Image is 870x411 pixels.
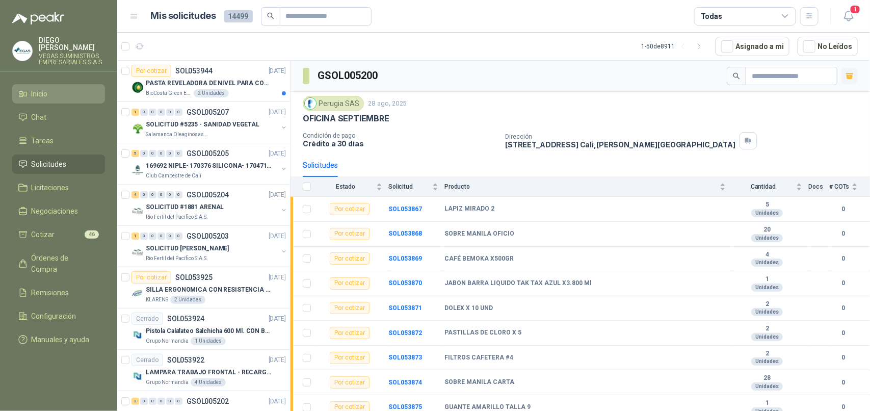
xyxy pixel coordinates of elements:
[175,109,182,116] div: 0
[303,96,364,111] div: Perugia SAS
[131,230,288,263] a: 1 0 0 0 0 0 GSOL005203[DATE] Company LogoSOLICITUD [PERSON_NAME]Rio Fertil del Pacífico S.A.S.
[32,182,69,193] span: Licitaciones
[13,41,32,61] img: Company Logo
[131,205,144,217] img: Company Logo
[146,296,168,304] p: KLARENS
[732,350,802,358] b: 2
[444,354,513,362] b: FILTROS CAFETERA #4
[146,326,273,336] p: Pistola Calafateo Salchicha 600 Ml. CON BOQUILLA
[146,378,189,387] p: Grupo Normandía
[330,228,370,240] div: Por cotizar
[444,329,521,337] b: PASTILLAS DE CLORO X 5
[32,88,48,99] span: Inicio
[12,283,105,302] a: Remisiones
[839,7,858,25] button: 1
[131,191,139,198] div: 4
[732,177,808,197] th: Cantidad
[146,285,273,295] p: SILLA ERGONOMICA CON RESISTENCIA A 150KG
[131,370,144,382] img: Company Logo
[146,172,201,180] p: Club Campestre de Cali
[303,160,338,171] div: Solicitudes
[829,254,858,264] b: 0
[39,37,105,51] p: DIEGO [PERSON_NAME]
[716,37,789,56] button: Asignado a mi
[330,327,370,339] div: Por cotizar
[167,356,204,364] p: SOL053922
[131,354,163,366] div: Cerrado
[444,177,732,197] th: Producto
[146,131,210,139] p: Salamanca Oleaginosas SAS
[388,304,422,312] a: SOL053871
[388,205,422,213] a: SOL053867
[146,120,259,130] p: SOLICITUD #5235 - SANIDAD VEGETAL
[140,233,148,240] div: 0
[187,398,229,405] p: GSOL005202
[117,61,290,102] a: Por cotizarSOL053944[DATE] Company LogoPASTA REVELADORA DE NIVEL PARA COMBUSTIBLES/ACEITES DE COL...
[269,273,286,282] p: [DATE]
[269,397,286,406] p: [DATE]
[388,379,422,386] a: SOL053874
[388,255,422,262] a: SOL053869
[505,140,735,149] p: [STREET_ADDRESS] Cali , [PERSON_NAME][GEOGRAPHIC_DATA]
[131,398,139,405] div: 3
[732,226,802,234] b: 20
[751,209,783,217] div: Unidades
[140,191,148,198] div: 0
[751,284,783,292] div: Unidades
[829,328,858,338] b: 0
[157,109,165,116] div: 0
[12,108,105,127] a: Chat
[117,267,290,309] a: Por cotizarSOL053925[DATE] Company LogoSILLA ERGONOMICA CON RESISTENCIA A 150KGKLARENS2 Unidades
[146,244,229,253] p: SOLICITUD [PERSON_NAME]
[191,337,226,345] div: 1 Unidades
[166,191,174,198] div: 0
[444,378,514,387] b: SOBRE MANILA CARTA
[117,309,290,350] a: CerradoSOL053924[DATE] Company LogoPistola Calafateo Salchicha 600 Ml. CON BOQUILLAGrupo Normandí...
[32,229,55,240] span: Cotizar
[149,150,156,157] div: 0
[131,109,139,116] div: 1
[388,403,422,410] b: SOL053875
[140,109,148,116] div: 0
[149,191,156,198] div: 0
[149,109,156,116] div: 0
[330,277,370,290] div: Por cotizar
[444,205,494,213] b: LAPIZ MIRADO 2
[12,330,105,349] a: Manuales y ayuda
[175,274,213,281] p: SOL053925
[187,233,229,240] p: GSOL005203
[330,203,370,215] div: Por cotizar
[146,337,189,345] p: Grupo Normandía
[317,177,388,197] th: Estado
[732,399,802,407] b: 1
[224,10,253,22] span: 14499
[12,84,105,104] a: Inicio
[388,329,422,337] a: SOL053872
[388,279,422,287] a: SOL053870
[829,353,858,363] b: 0
[444,230,514,238] b: SOBRE MANILA OFICIO
[269,355,286,365] p: [DATE]
[829,177,870,197] th: # COTs
[732,374,802,382] b: 28
[191,378,226,387] div: 4 Unidades
[269,314,286,324] p: [DATE]
[146,368,273,377] p: LAMPARA TRABAJO FRONTAL - RECARGABLE
[146,89,192,97] p: BioCosta Green Energy S.A.S
[131,81,144,93] img: Company Logo
[12,178,105,197] a: Licitaciones
[194,89,229,97] div: 2 Unidades
[166,233,174,240] div: 0
[12,225,105,244] a: Cotizar46
[157,150,165,157] div: 0
[505,133,735,140] p: Dirección
[175,191,182,198] div: 0
[140,398,148,405] div: 0
[829,378,858,388] b: 0
[732,300,802,309] b: 2
[732,251,802,259] b: 4
[149,233,156,240] div: 0
[733,72,740,80] span: search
